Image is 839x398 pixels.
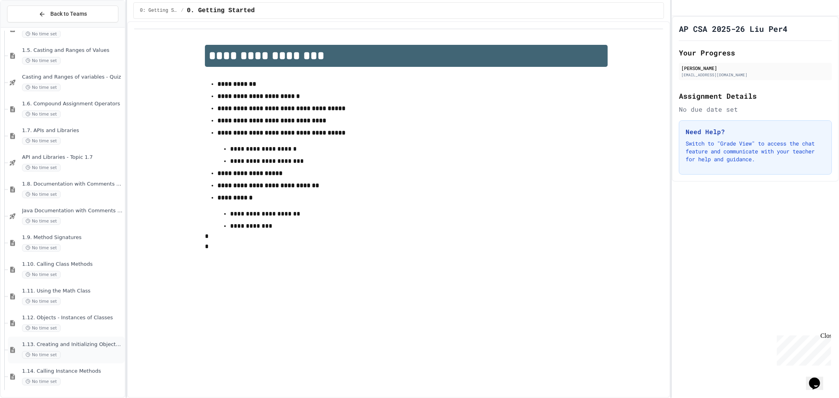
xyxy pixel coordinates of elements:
span: 1.5. Casting and Ranges of Values [22,47,123,54]
div: [EMAIL_ADDRESS][DOMAIN_NAME] [681,72,830,78]
span: 1.8. Documentation with Comments and Preconditions [22,181,123,188]
span: 1.12. Objects - Instances of Classes [22,315,123,321]
span: 1.7. APIs and Libraries [22,127,123,134]
span: No time set [22,271,61,278]
span: No time set [22,298,61,305]
span: 1.10. Calling Class Methods [22,261,123,268]
span: 0: Getting Started [140,7,178,14]
span: 0. Getting Started [187,6,255,15]
span: No time set [22,244,61,252]
span: 1.9. Method Signatures [22,234,123,241]
span: 1.6. Compound Assignment Operators [22,101,123,107]
span: No time set [22,164,61,171]
h3: Need Help? [686,127,825,136]
span: No time set [22,30,61,38]
h1: AP CSA 2025-26 Liu Per4 [679,23,787,34]
div: Chat with us now!Close [3,3,54,50]
span: / [181,7,184,14]
span: Java Documentation with Comments - Topic 1.8 [22,208,123,214]
span: API and Libraries - Topic 1.7 [22,154,123,161]
iframe: chat widget [806,367,831,390]
h2: Your Progress [679,47,832,58]
div: [PERSON_NAME] [681,64,830,72]
span: No time set [22,378,61,385]
button: Back to Teams [7,6,118,22]
h2: Assignment Details [679,90,832,101]
span: No time set [22,137,61,145]
span: No time set [22,191,61,198]
iframe: chat widget [774,332,831,366]
span: No time set [22,57,61,64]
span: No time set [22,217,61,225]
span: Casting and Ranges of variables - Quiz [22,74,123,81]
span: No time set [22,111,61,118]
span: Back to Teams [50,10,87,18]
span: 1.14. Calling Instance Methods [22,368,123,375]
span: 1.11. Using the Math Class [22,288,123,295]
p: Switch to "Grade View" to access the chat feature and communicate with your teacher for help and ... [686,140,825,163]
span: 1.13. Creating and Initializing Objects: Constructors [22,341,123,348]
span: No time set [22,84,61,91]
div: No due date set [679,105,832,114]
span: No time set [22,324,61,332]
span: No time set [22,351,61,359]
